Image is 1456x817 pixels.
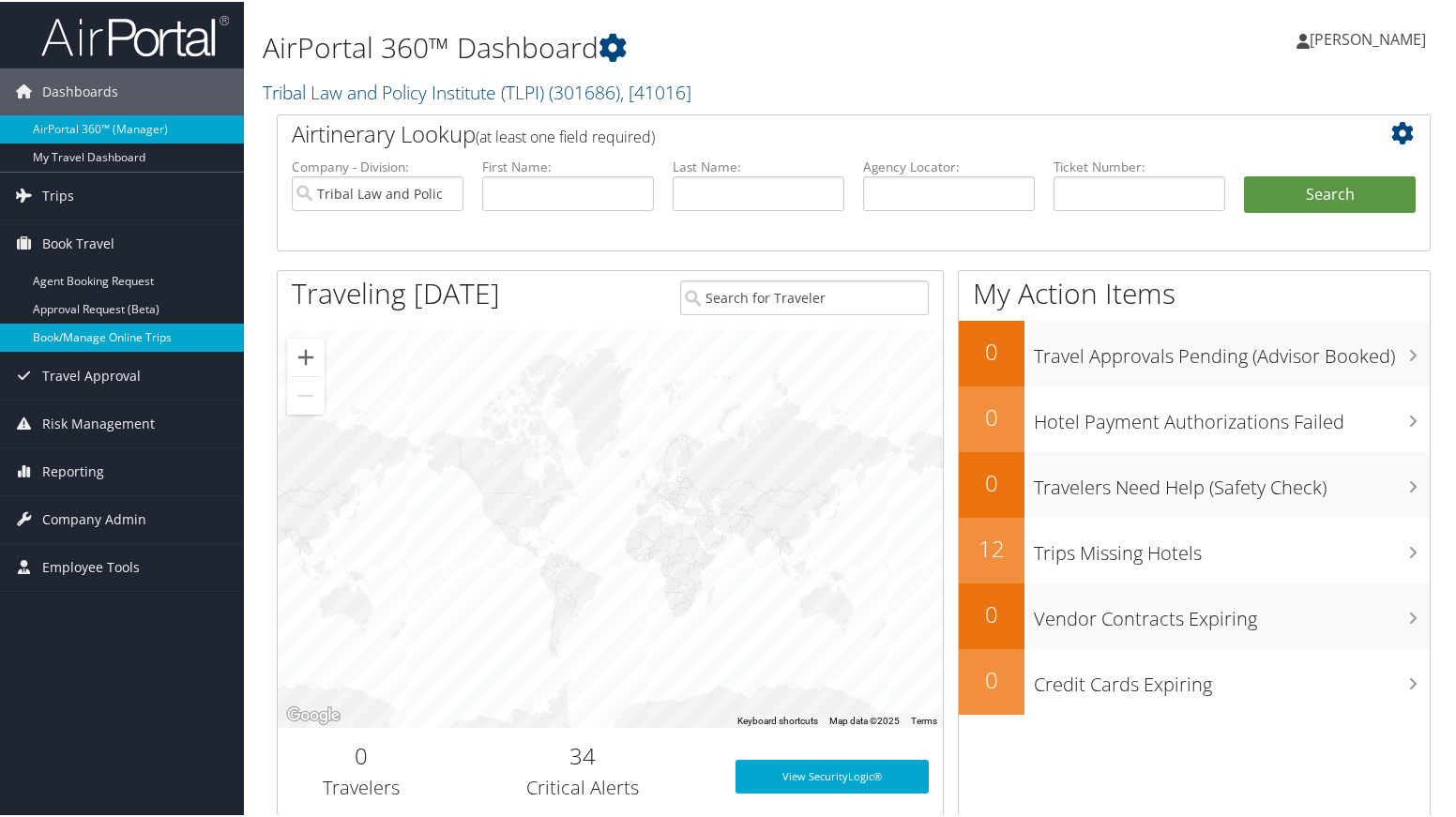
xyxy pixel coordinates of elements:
[292,738,430,770] h2: 0
[1054,156,1225,174] label: Ticket Number:
[282,702,344,726] img: Google
[959,531,1024,563] h2: 12
[1310,27,1426,48] span: [PERSON_NAME]
[42,542,140,589] span: Employee Tools
[292,272,500,311] h1: Traveling [DATE]
[959,385,1430,450] a: 0Hotel Payment Authorizations Failed
[292,773,430,799] h3: Travelers
[482,156,654,174] label: First Name:
[549,78,620,103] span: ( 301686 )
[458,773,707,799] h3: Critical Alerts
[42,399,155,446] span: Risk Management
[476,125,655,145] span: (at least one field required)
[911,714,937,724] a: Terms (opens in new tab)
[959,319,1430,385] a: 0Travel Approvals Pending (Advisor Booked)
[959,647,1430,713] a: 0Credit Cards Expiring
[959,450,1430,516] a: 0Travelers Need Help (Safety Check)
[458,738,707,770] h2: 34
[1034,398,1430,433] h3: Hotel Payment Authorizations Failed
[1034,463,1430,499] h3: Travelers Need Help (Safety Check)
[959,662,1024,694] h2: 0
[863,156,1035,174] label: Agency Locator:
[287,375,325,413] button: Zoom out
[1034,660,1430,696] h3: Credit Cards Expiring
[263,78,691,103] a: Tribal Law and Policy Institute (TLPI)
[41,12,229,56] img: airportal-logo.png
[959,582,1430,647] a: 0Vendor Contracts Expiring
[292,156,463,174] label: Company - Division:
[1034,332,1430,368] h3: Travel Approvals Pending (Advisor Booked)
[673,156,844,174] label: Last Name:
[292,116,1320,148] h2: Airtinerary Lookup
[959,334,1024,366] h2: 0
[959,597,1024,628] h2: 0
[1244,174,1416,212] button: Search
[42,446,104,493] span: Reporting
[287,337,325,374] button: Zoom in
[1034,529,1430,565] h3: Trips Missing Hotels
[959,400,1024,431] h2: 0
[263,26,1051,66] h1: AirPortal 360™ Dashboard
[959,272,1430,311] h1: My Action Items
[680,279,930,313] input: Search for Traveler
[736,758,929,792] a: View SecurityLogic®
[42,67,118,113] span: Dashboards
[42,219,114,265] span: Book Travel
[42,171,74,218] span: Trips
[737,713,818,726] button: Keyboard shortcuts
[42,494,146,541] span: Company Admin
[1034,595,1430,630] h3: Vendor Contracts Expiring
[1297,9,1445,66] a: [PERSON_NAME]
[282,702,344,726] a: Open this area in Google Maps (opens a new window)
[959,465,1024,497] h2: 0
[829,714,900,724] span: Map data ©2025
[959,516,1430,582] a: 12Trips Missing Hotels
[620,78,691,103] span: , [ 41016 ]
[42,351,141,398] span: Travel Approval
